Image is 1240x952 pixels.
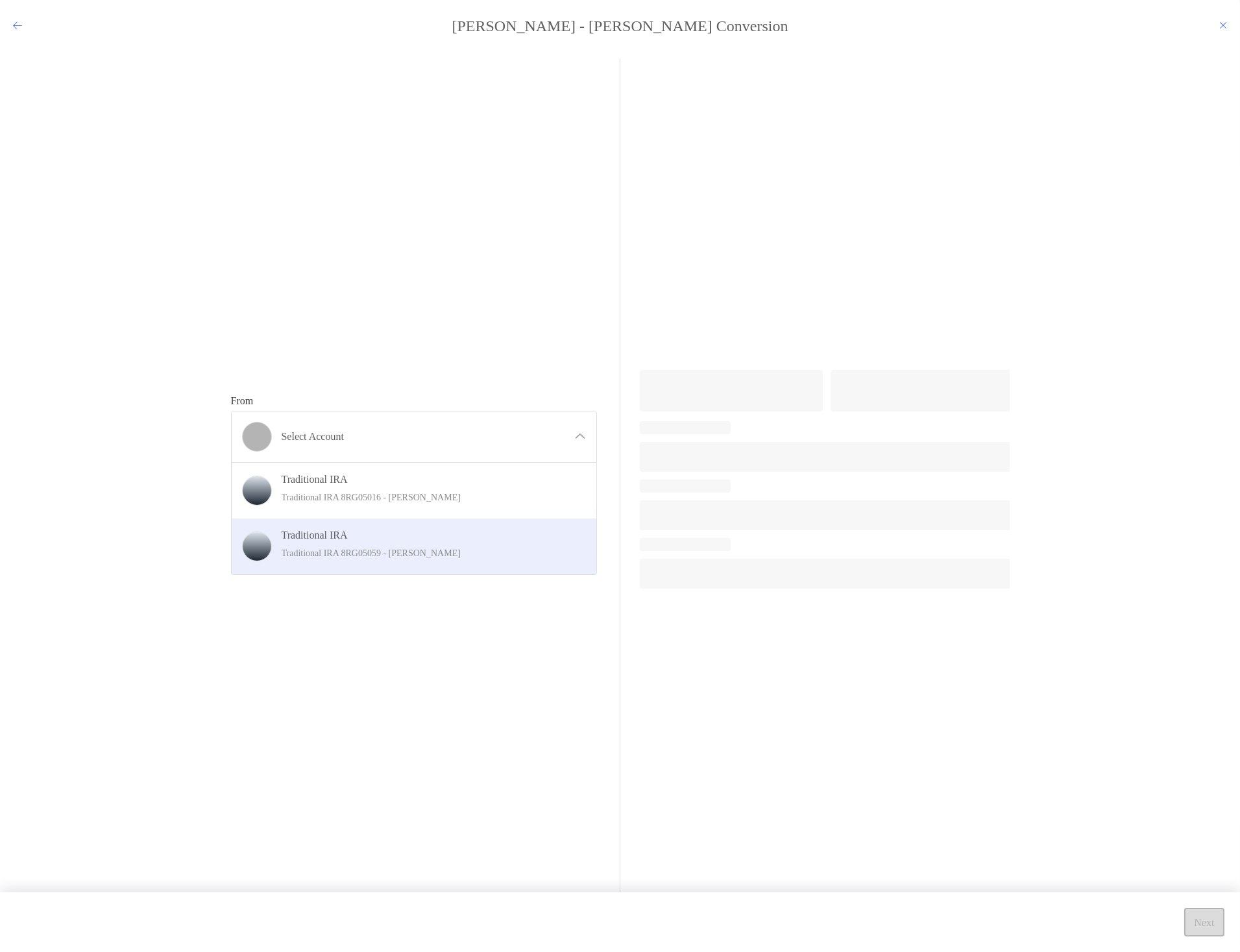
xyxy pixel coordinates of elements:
[282,489,574,506] p: Traditional IRA 8RG05016 - [PERSON_NAME]
[282,430,562,443] h4: Select account
[243,532,271,561] img: Traditional IRA
[231,395,254,407] label: From
[282,529,574,541] h4: Traditional IRA
[243,476,271,505] img: Traditional IRA
[282,473,574,485] h4: Traditional IRA
[282,545,574,561] p: Traditional IRA 8RG05059 - [PERSON_NAME]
